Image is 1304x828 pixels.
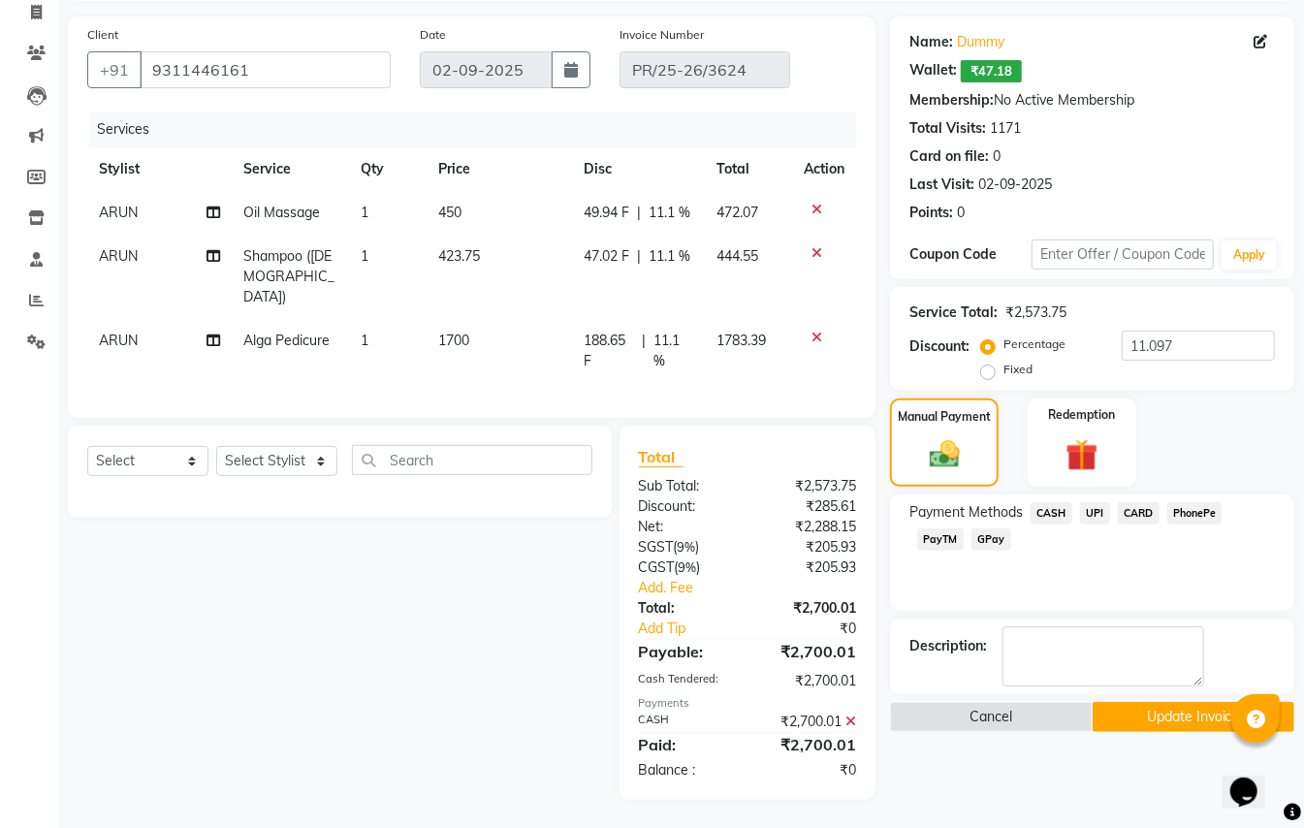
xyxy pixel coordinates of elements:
[747,537,871,557] div: ₹205.93
[624,578,872,598] a: Add. Fee
[747,712,871,732] div: ₹2,700.01
[1003,361,1033,378] label: Fixed
[361,332,368,349] span: 1
[642,331,646,371] span: |
[705,147,793,191] th: Total
[361,247,368,265] span: 1
[1167,502,1223,525] span: PhonePe
[909,336,970,357] div: Discount:
[428,147,573,191] th: Price
[232,147,349,191] th: Service
[1048,406,1115,424] label: Redemption
[620,26,704,44] label: Invoice Number
[909,502,1023,523] span: Payment Methods
[909,303,998,323] div: Service Total:
[909,90,1275,111] div: No Active Membership
[716,204,758,221] span: 472.07
[572,147,704,191] th: Disc
[639,558,675,576] span: CGST
[584,246,629,267] span: 47.02 F
[1080,502,1110,525] span: UPI
[349,147,427,191] th: Qty
[679,559,697,575] span: 9%
[890,702,1092,732] button: Cancel
[584,203,629,223] span: 49.94 F
[624,733,747,756] div: Paid:
[747,640,871,663] div: ₹2,700.01
[1003,335,1065,353] label: Percentage
[624,712,747,732] div: CASH
[747,733,871,756] div: ₹2,700.01
[624,557,747,578] div: ( )
[909,203,953,223] div: Points:
[624,619,769,639] a: Add Tip
[1223,750,1285,809] iframe: chat widget
[678,539,696,555] span: 9%
[716,247,758,265] span: 444.55
[747,557,871,578] div: ₹205.93
[747,476,871,496] div: ₹2,573.75
[99,332,138,349] span: ARUN
[747,496,871,517] div: ₹285.61
[653,331,693,371] span: 11.1 %
[89,111,871,147] div: Services
[639,538,674,556] span: SGST
[957,203,965,223] div: 0
[99,247,138,265] span: ARUN
[971,528,1011,551] span: GPay
[747,598,871,619] div: ₹2,700.01
[624,671,747,691] div: Cash Tendered:
[243,332,330,349] span: Alga Pedicure
[439,247,481,265] span: 423.75
[747,760,871,780] div: ₹0
[624,640,747,663] div: Payable:
[140,51,391,88] input: Search by Name/Mobile/Email/Code
[768,619,871,639] div: ₹0
[716,332,766,349] span: 1783.39
[624,476,747,496] div: Sub Total:
[99,204,138,221] span: ARUN
[87,147,232,191] th: Stylist
[624,760,747,780] div: Balance :
[920,437,970,472] img: _cash.svg
[87,51,142,88] button: +91
[439,332,470,349] span: 1700
[624,517,747,537] div: Net:
[87,26,118,44] label: Client
[990,118,1021,139] div: 1171
[352,445,592,475] input: Search
[637,203,641,223] span: |
[993,146,1001,167] div: 0
[909,90,994,111] div: Membership:
[747,517,871,537] div: ₹2,288.15
[909,244,1032,265] div: Coupon Code
[649,203,690,223] span: 11.1 %
[1056,435,1108,475] img: _gift.svg
[1005,303,1066,323] div: ₹2,573.75
[584,331,634,371] span: 188.65 F
[909,60,957,82] div: Wallet:
[420,26,446,44] label: Date
[1032,239,1214,270] input: Enter Offer / Coupon Code
[909,118,986,139] div: Total Visits:
[243,247,334,305] span: Shampoo ([DEMOGRAPHIC_DATA])
[909,146,989,167] div: Card on file:
[909,175,974,195] div: Last Visit:
[639,447,684,467] span: Total
[1093,702,1294,732] button: Update Invoice
[978,175,1052,195] div: 02-09-2025
[637,246,641,267] span: |
[1118,502,1160,525] span: CARD
[624,598,747,619] div: Total:
[917,528,964,551] span: PayTM
[909,32,953,52] div: Name:
[957,32,1004,52] a: Dummy
[649,246,690,267] span: 11.1 %
[909,636,987,656] div: Description:
[624,496,747,517] div: Discount:
[961,60,1022,82] span: ₹47.18
[639,695,857,712] div: Payments
[439,204,462,221] span: 450
[792,147,856,191] th: Action
[243,204,320,221] span: Oil Massage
